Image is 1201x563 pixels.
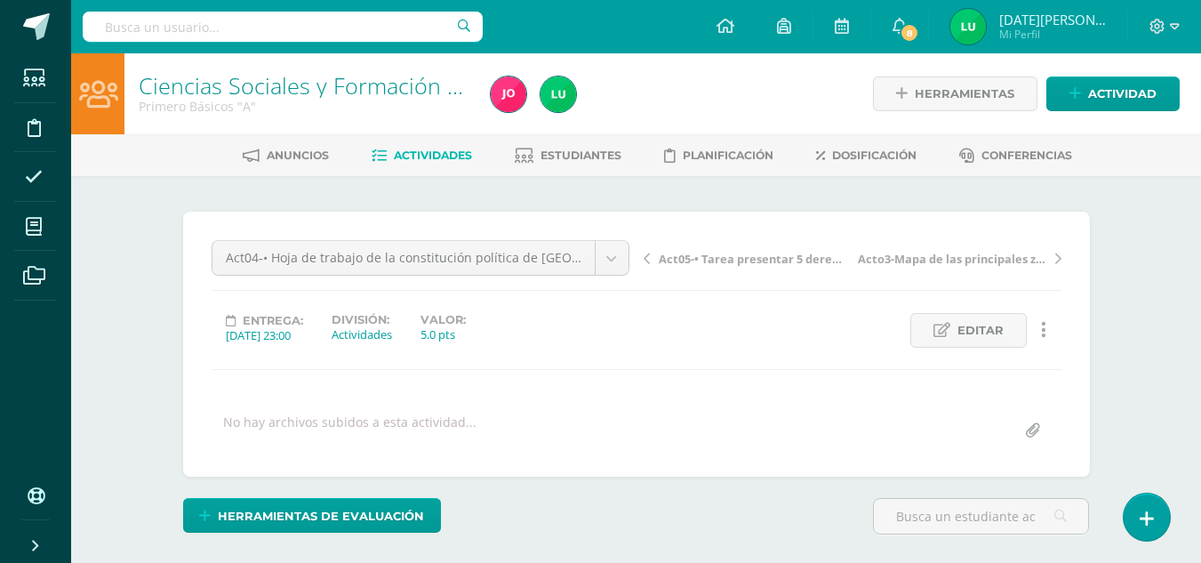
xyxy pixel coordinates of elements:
[491,76,526,112] img: a689aa7ec0f4d9b33e1105774b66cae5.png
[900,23,919,43] span: 8
[243,314,303,327] span: Entrega:
[874,499,1088,534] input: Busca un estudiante aquí...
[139,73,469,98] h1: Ciencias Sociales y Formación Ciudadana
[683,149,773,162] span: Planificación
[243,141,329,170] a: Anuncios
[332,313,392,326] label: División:
[83,12,483,42] input: Busca un usuario...
[853,249,1061,267] a: Acto3-Mapa de las principales zonas pobladas del mundo.
[332,326,392,342] div: Actividades
[223,414,476,448] div: No hay archivos subidos a esta actividad...
[816,141,917,170] a: Dosificación
[420,326,466,342] div: 5.0 pts
[832,149,917,162] span: Dosificación
[183,498,441,533] a: Herramientas de evaluación
[394,149,472,162] span: Actividades
[540,76,576,112] img: 8960283e0a9ce4b4ff33e9216c6cd427.png
[858,251,1046,267] span: Acto3-Mapa de las principales zonas pobladas del mundo.
[540,149,621,162] span: Estudiantes
[959,141,1072,170] a: Conferencias
[139,70,555,101] a: Ciencias Sociales y Formación Ciudadana
[915,77,1014,110] span: Herramientas
[659,251,847,267] span: Act05-• Tarea presentar 5 derechos de la constitución Republica de Guatemala
[981,149,1072,162] span: Conferencias
[420,313,466,326] label: Valor:
[212,241,629,275] a: Act04-• Hoja de trabajo de la constitución política de [GEOGRAPHIC_DATA]
[999,11,1106,28] span: [DATE][PERSON_NAME]
[267,149,329,162] span: Anuncios
[1046,76,1180,111] a: Actividad
[999,27,1106,42] span: Mi Perfil
[218,500,424,533] span: Herramientas de evaluación
[664,141,773,170] a: Planificación
[226,327,303,343] div: [DATE] 23:00
[957,314,1004,347] span: Editar
[226,241,581,275] span: Act04-• Hoja de trabajo de la constitución política de [GEOGRAPHIC_DATA]
[950,9,986,44] img: 8960283e0a9ce4b4ff33e9216c6cd427.png
[1088,77,1157,110] span: Actividad
[873,76,1037,111] a: Herramientas
[515,141,621,170] a: Estudiantes
[644,249,853,267] a: Act05-• Tarea presentar 5 derechos de la constitución Republica de Guatemala
[139,98,469,115] div: Primero Básicos 'A'
[372,141,472,170] a: Actividades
